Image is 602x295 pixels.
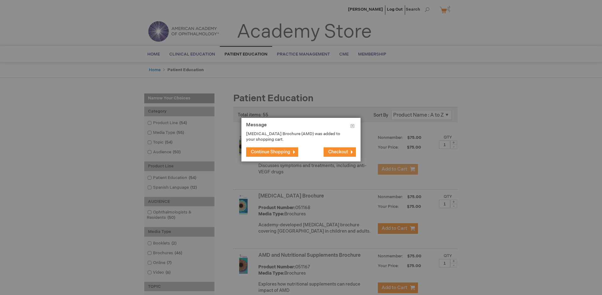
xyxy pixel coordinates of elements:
[324,147,356,157] button: Checkout
[251,149,290,155] span: Continue Shopping
[246,147,298,157] button: Continue Shopping
[246,131,346,143] p: [MEDICAL_DATA] Brochure (AMD) was added to your shopping cart.
[246,123,356,131] h1: Message
[328,149,348,155] span: Checkout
